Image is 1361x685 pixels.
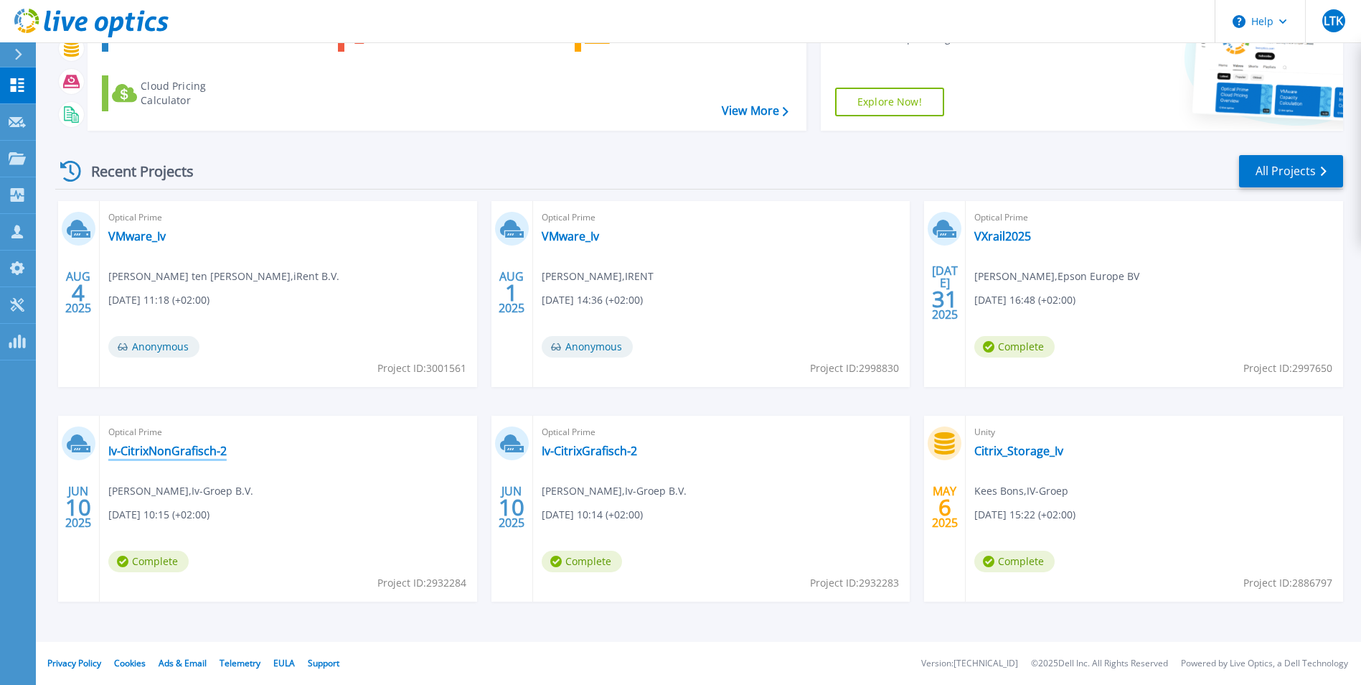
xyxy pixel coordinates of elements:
span: Kees Bons , IV-Groep [974,483,1068,499]
div: JUN 2025 [498,481,525,533]
span: Anonymous [108,336,199,358]
span: Complete [108,551,189,572]
span: [DATE] 11:18 (+02:00) [108,292,209,308]
a: All Projects [1239,155,1343,187]
div: AUG 2025 [498,266,525,319]
span: 1 [505,286,518,299]
a: Iv-CitrixNonGrafisch-2 [108,444,227,458]
span: [PERSON_NAME] , Iv-Groep B.V. [542,483,687,499]
span: Project ID: 2997650 [1243,360,1332,376]
span: LTK [1324,15,1343,27]
span: Project ID: 2932284 [377,575,466,591]
a: View More [722,104,788,118]
div: JUN 2025 [65,481,92,533]
span: Optical Prime [974,210,1334,225]
span: 10 [65,501,91,513]
div: AUG 2025 [65,266,92,319]
span: Complete [974,336,1055,358]
span: [PERSON_NAME] , IRENT [542,269,654,284]
span: [DATE] 15:22 (+02:00) [974,507,1075,523]
span: Optical Prime [108,210,468,225]
a: VMware_Iv [542,229,599,243]
div: MAY 2025 [931,481,959,533]
span: Complete [542,551,622,572]
span: 6 [938,501,951,513]
a: Explore Now! [835,88,944,116]
a: Ads & Email [159,657,207,669]
span: 10 [499,501,524,513]
a: Citrix_Storage_Iv [974,444,1063,458]
span: [DATE] 10:14 (+02:00) [542,507,643,523]
a: Iv-CitrixGrafisch-2 [542,444,637,458]
div: [DATE] 2025 [931,266,959,319]
span: 31 [932,293,958,305]
span: [PERSON_NAME] , Epson Europe BV [974,269,1139,284]
span: [PERSON_NAME] , Iv-Groep B.V. [108,483,253,499]
a: Privacy Policy [47,657,101,669]
span: Optical Prime [542,210,902,225]
span: Unity [974,424,1334,440]
a: Cloud Pricing Calculator [102,75,262,111]
span: [DATE] 16:48 (+02:00) [974,292,1075,308]
li: Powered by Live Optics, a Dell Technology [1181,659,1348,668]
span: Project ID: 3001561 [377,360,466,376]
span: Optical Prime [542,424,902,440]
span: Project ID: 2932283 [810,575,899,591]
span: [DATE] 14:36 (+02:00) [542,292,643,308]
span: 4 [72,286,85,299]
span: Complete [974,551,1055,572]
div: Recent Projects [55,154,213,189]
span: Optical Prime [108,424,468,440]
a: VMware_Iv [108,229,166,243]
span: Project ID: 2886797 [1243,575,1332,591]
span: Anonymous [542,336,633,358]
div: Cloud Pricing Calculator [141,79,255,108]
a: EULA [273,657,295,669]
a: VXrail2025 [974,229,1031,243]
a: Support [308,657,339,669]
a: Telemetry [220,657,260,669]
li: Version: [TECHNICAL_ID] [921,659,1018,668]
span: Project ID: 2998830 [810,360,899,376]
li: © 2025 Dell Inc. All Rights Reserved [1031,659,1168,668]
a: Cookies [114,657,146,669]
span: [DATE] 10:15 (+02:00) [108,507,209,523]
span: [PERSON_NAME] ten [PERSON_NAME] , iRent B.V. [108,269,339,284]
